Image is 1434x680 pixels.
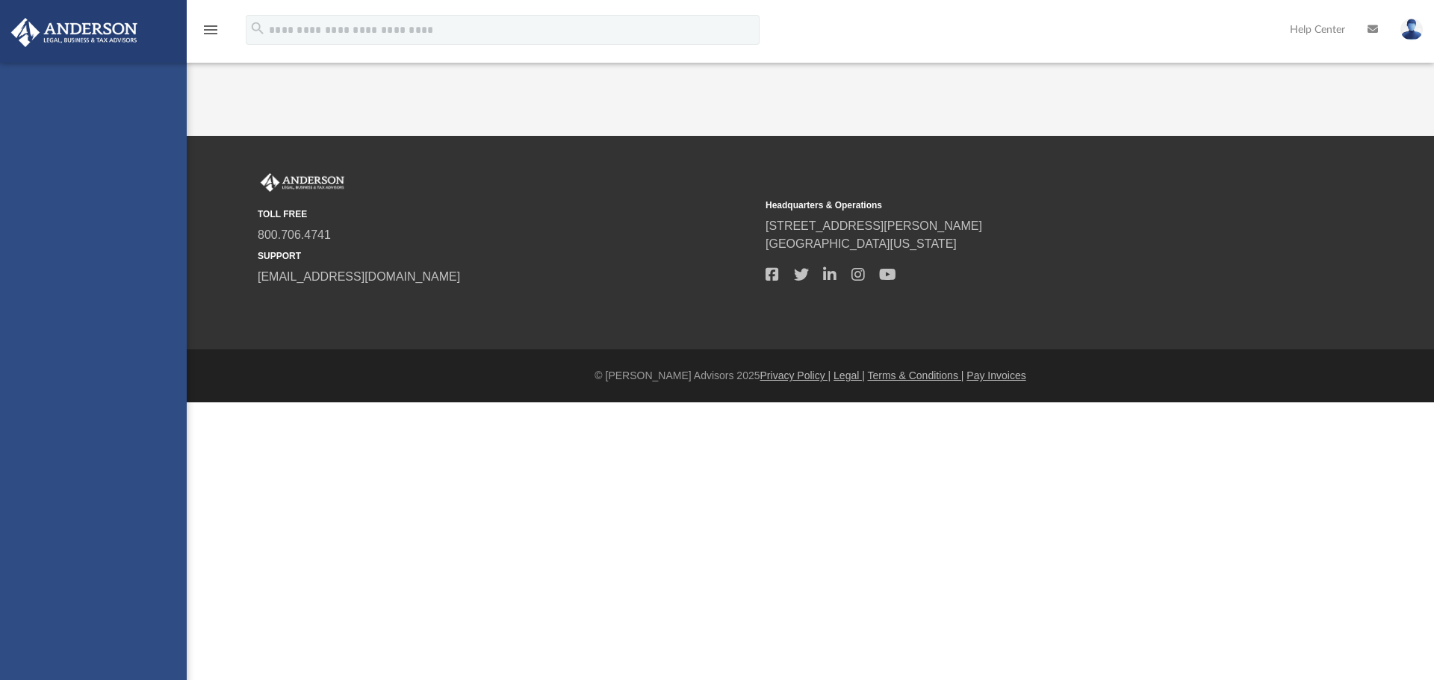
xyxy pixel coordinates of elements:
small: Headquarters & Operations [766,199,1263,212]
a: Pay Invoices [966,369,1025,381]
a: menu [202,28,220,39]
a: [STREET_ADDRESS][PERSON_NAME] [766,219,982,232]
i: search [249,20,266,37]
a: Terms & Conditions | [868,369,964,381]
a: [EMAIL_ADDRESS][DOMAIN_NAME] [258,270,460,283]
img: Anderson Advisors Platinum Portal [7,18,142,47]
img: Anderson Advisors Platinum Portal [258,173,347,193]
i: menu [202,21,220,39]
a: 800.706.4741 [258,228,331,241]
small: SUPPORT [258,249,755,263]
img: User Pic [1400,19,1423,40]
a: Legal | [834,369,865,381]
a: Privacy Policy | [760,369,831,381]
small: TOLL FREE [258,208,755,221]
a: [GEOGRAPHIC_DATA][US_STATE] [766,237,957,250]
div: © [PERSON_NAME] Advisors 2025 [187,368,1434,384]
